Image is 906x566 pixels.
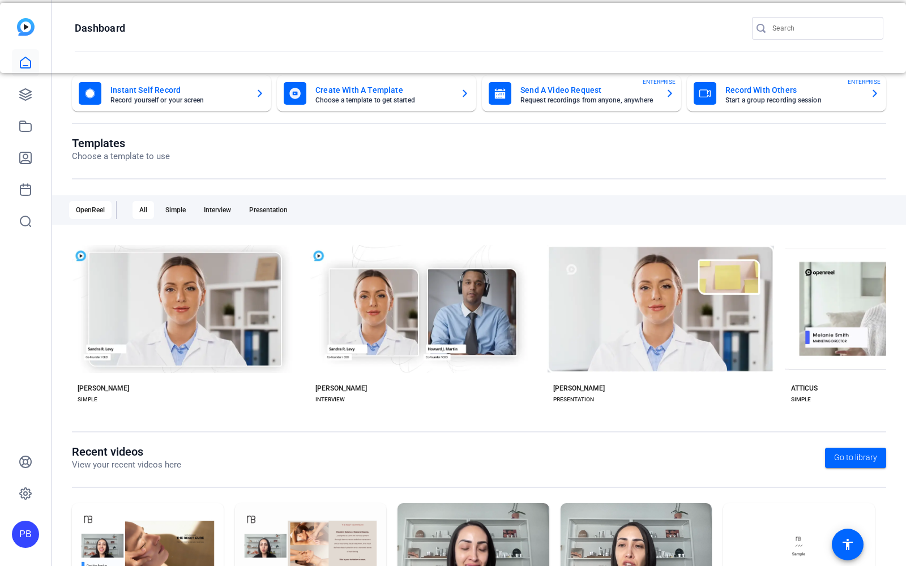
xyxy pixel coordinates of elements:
[725,83,861,97] mat-card-title: Record With Others
[315,395,345,404] div: INTERVIEW
[159,201,193,219] div: Simple
[12,521,39,548] div: PB
[315,384,367,393] div: [PERSON_NAME]
[69,201,112,219] div: OpenReel
[520,83,656,97] mat-card-title: Send A Video Request
[643,78,676,86] span: ENTERPRISE
[277,75,476,112] button: Create With A TemplateChoose a template to get started
[725,97,861,104] mat-card-subtitle: Start a group recording session
[133,201,154,219] div: All
[315,83,451,97] mat-card-title: Create With A Template
[78,384,129,393] div: [PERSON_NAME]
[791,384,818,393] div: ATTICUS
[315,97,451,104] mat-card-subtitle: Choose a template to get started
[72,445,181,458] h1: Recent videos
[482,75,681,112] button: Send A Video RequestRequest recordings from anyone, anywhereENTERPRISE
[825,448,886,468] a: Go to library
[72,458,181,471] p: View your recent videos here
[687,75,886,112] button: Record With OthersStart a group recording sessionENTERPRISE
[553,395,594,404] div: PRESENTATION
[110,97,246,104] mat-card-subtitle: Record yourself or your screen
[553,384,605,393] div: [PERSON_NAME]
[72,136,170,150] h1: Templates
[848,78,881,86] span: ENTERPRISE
[834,452,877,464] span: Go to library
[520,97,656,104] mat-card-subtitle: Request recordings from anyone, anywhere
[110,83,246,97] mat-card-title: Instant Self Record
[841,538,854,551] mat-icon: accessibility
[242,201,294,219] div: Presentation
[72,150,170,163] p: Choose a template to use
[78,395,97,404] div: SIMPLE
[72,75,271,112] button: Instant Self RecordRecord yourself or your screen
[197,201,238,219] div: Interview
[791,395,811,404] div: SIMPLE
